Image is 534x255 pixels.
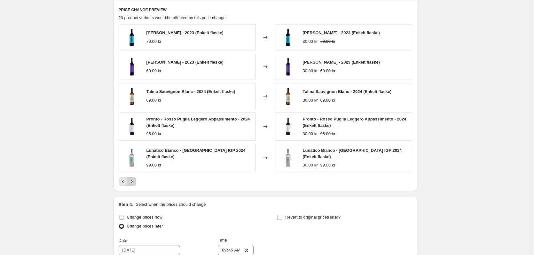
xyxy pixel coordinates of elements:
[279,87,298,106] img: TalmaSauvignonBlanc-spanskhvidvin-2024_b1316_80x.jpg
[122,28,141,47] img: TalmaTempranillo-2023_b1314_80x.jpg
[320,38,335,45] strike: 79.00 kr
[119,177,136,186] nav: Pagination
[122,117,141,136] img: Pronto-RossoPugliaLeggeroAppassimento-2024-14__i1_80x.jpg
[146,97,161,104] div: 69.00 kr
[279,117,298,136] img: Pronto-RossoPugliaLeggeroAppassimento-2024-14__i1_80x.jpg
[146,60,224,65] span: [PERSON_NAME] - 2023 (Enkelt flaske)
[146,38,161,45] div: 79.00 kr
[146,162,161,168] div: 99.00 kr
[122,87,141,106] img: TalmaSauvignonBlanc-spanskhvidvin-2024_b1316_80x.jpg
[303,97,318,104] div: 30.00 kr
[303,162,318,168] div: 30.00 kr
[320,162,335,168] strike: 99.00 kr
[279,57,298,76] img: TalmaGarnacha_b1318_80x.jpg
[122,148,141,167] img: LunaticoBianco_IGP2024_IH001_80x.jpg
[127,177,136,186] button: Next
[146,131,161,137] div: 95.00 kr
[127,224,163,228] span: Change prices later
[303,38,318,45] div: 30.00 kr
[146,117,250,128] span: Pronto - Rosso Puglia Leggero Appassimento - 2024 (Enkelt flaske)
[122,57,141,76] img: TalmaGarnacha_b1318_80x.jpg
[279,148,298,167] img: LunaticoBianco_IGP2024_IH001_80x.jpg
[146,89,235,94] span: Talma Sauvignon Blanc - 2024 (Enkelt flaske)
[285,215,341,220] span: Revert to original prices later?
[136,201,206,208] p: Select when the prices should change
[119,177,128,186] button: Previous
[119,15,227,20] span: 20 product variants would be affected by this price change:
[127,215,162,220] span: Change prices now
[279,28,298,47] img: TalmaTempranillo-2023_b1314_80x.jpg
[146,30,224,35] span: [PERSON_NAME] - 2023 (Enkelt flaske)
[119,7,412,12] h6: PRICE CHANGE PREVIEW
[146,68,161,74] div: 69.00 kr
[218,238,227,243] span: Time
[303,60,380,65] span: [PERSON_NAME] - 2023 (Enkelt flaske)
[303,131,318,137] div: 30.00 kr
[320,131,335,137] strike: 95.00 kr
[303,68,318,74] div: 30.00 kr
[146,148,246,159] span: Lunatico Bianco - [GEOGRAPHIC_DATA] IGP 2024 (Enkelt flaske)
[320,68,335,74] strike: 69.00 kr
[303,30,380,35] span: [PERSON_NAME] - 2023 (Enkelt flaske)
[320,97,335,104] strike: 69.00 kr
[119,238,127,243] span: Date
[303,117,406,128] span: Pronto - Rosso Puglia Leggero Appassimento - 2024 (Enkelt flaske)
[303,148,402,159] span: Lunatico Bianco - [GEOGRAPHIC_DATA] IGP 2024 (Enkelt flaske)
[303,89,392,94] span: Talma Sauvignon Blanc - 2024 (Enkelt flaske)
[119,201,133,208] h2: Step 4.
